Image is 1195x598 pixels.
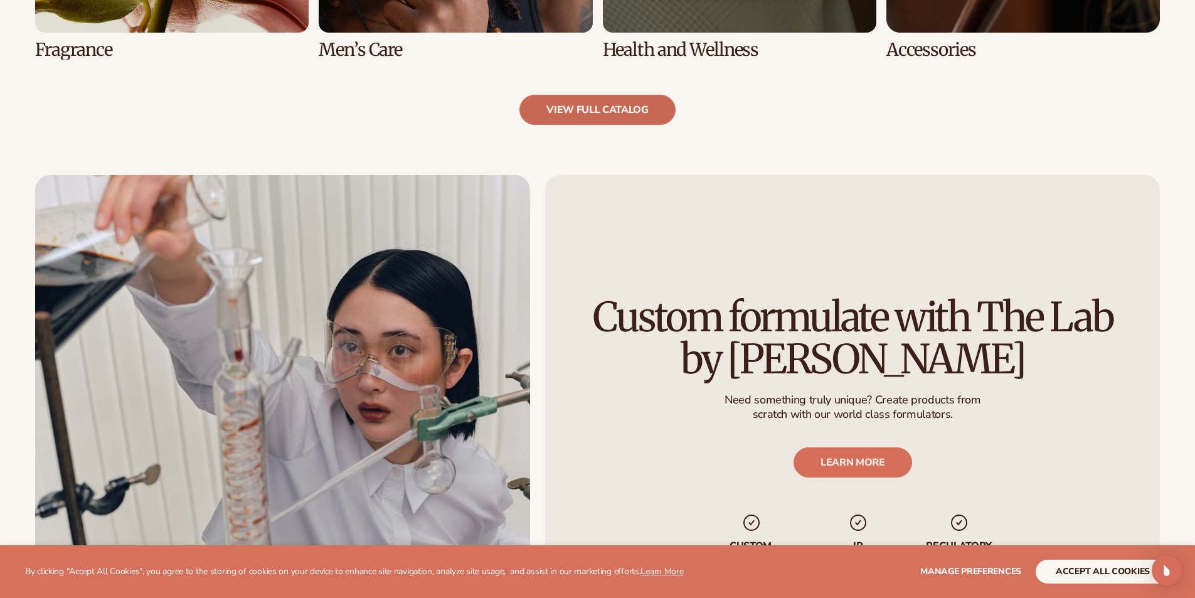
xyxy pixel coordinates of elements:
[793,447,911,478] a: LEARN MORE
[826,540,890,564] p: IP Ownership
[1152,555,1182,585] div: Open Intercom Messenger
[920,565,1021,577] span: Manage preferences
[712,540,790,564] p: Custom formulation
[1036,560,1170,584] button: accept all cookies
[725,407,980,422] p: scratch with our world class formulators.
[25,567,684,577] p: By clicking "Accept All Cookies", you agree to the storing of cookies on your device to enhance s...
[580,296,1125,380] h2: Custom formulate with The Lab by [PERSON_NAME]
[920,560,1021,584] button: Manage preferences
[519,95,676,125] a: view full catalog
[847,513,868,533] img: checkmark_svg
[741,513,762,533] img: checkmark_svg
[948,513,969,533] img: checkmark_svg
[725,393,980,407] p: Need something truly unique? Create products from
[925,540,992,564] p: regulatory compliance
[640,565,683,577] a: Learn More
